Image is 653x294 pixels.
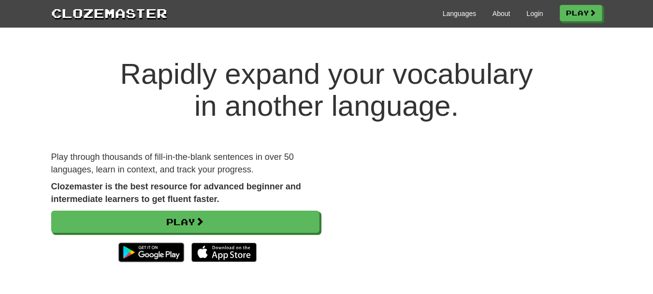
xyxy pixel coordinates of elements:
a: Play [51,211,319,233]
img: Get it on Google Play [114,238,189,267]
a: About [493,9,510,18]
a: Languages [443,9,476,18]
p: Play through thousands of fill-in-the-blank sentences in over 50 languages, learn in context, and... [51,151,319,176]
img: Download_on_the_App_Store_Badge_US-UK_135x40-25178aeef6eb6b83b96f5f2d004eda3bffbb37122de64afbaef7... [191,243,257,262]
strong: Clozemaster is the best resource for advanced beginner and intermediate learners to get fluent fa... [51,182,301,204]
a: Login [526,9,543,18]
a: Play [560,5,602,21]
a: Clozemaster [51,4,167,22]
